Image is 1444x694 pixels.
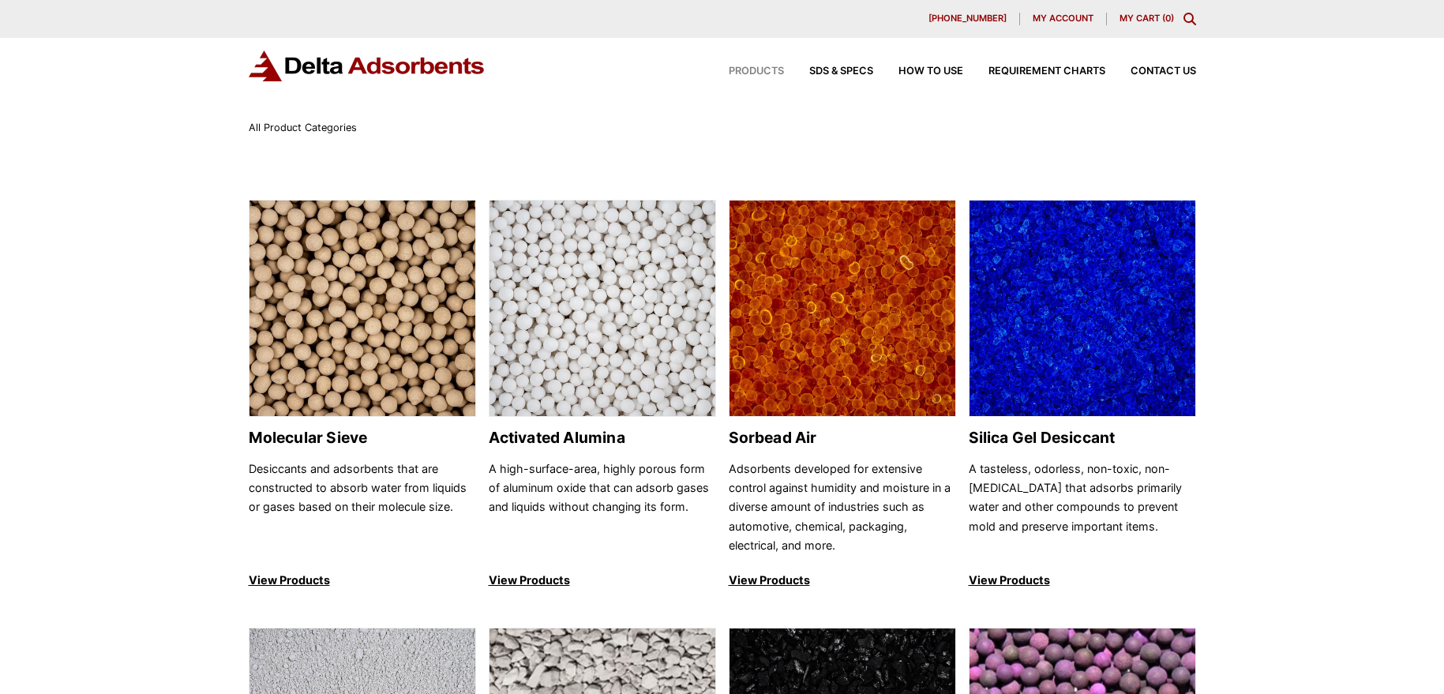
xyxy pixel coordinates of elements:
[249,429,476,447] h2: Molecular Sieve
[729,571,956,590] p: View Products
[1131,66,1196,77] span: Contact Us
[969,429,1196,447] h2: Silica Gel Desiccant
[1020,13,1107,25] a: My account
[489,571,716,590] p: View Products
[249,460,476,556] p: Desiccants and adsorbents that are constructed to absorb water from liquids or gases based on the...
[969,200,1196,591] a: Silica Gel Desiccant Silica Gel Desiccant A tasteless, odorless, non-toxic, non-[MEDICAL_DATA] th...
[249,571,476,590] p: View Products
[1105,66,1196,77] a: Contact Us
[729,200,956,591] a: Sorbead Air Sorbead Air Adsorbents developed for extensive control against humidity and moisture ...
[729,66,784,77] span: Products
[489,429,716,447] h2: Activated Alumina
[249,200,476,591] a: Molecular Sieve Molecular Sieve Desiccants and adsorbents that are constructed to absorb water fr...
[784,66,873,77] a: SDS & SPECS
[729,460,956,556] p: Adsorbents developed for extensive control against humidity and moisture in a diverse amount of i...
[898,66,963,77] span: How to Use
[928,14,1007,23] span: [PHONE_NUMBER]
[1033,14,1093,23] span: My account
[730,201,955,418] img: Sorbead Air
[249,51,486,81] img: Delta Adsorbents
[916,13,1020,25] a: [PHONE_NUMBER]
[969,460,1196,556] p: A tasteless, odorless, non-toxic, non-[MEDICAL_DATA] that adsorbs primarily water and other compo...
[969,571,1196,590] p: View Products
[963,66,1105,77] a: Requirement Charts
[1165,13,1171,24] span: 0
[249,201,475,418] img: Molecular Sieve
[489,201,715,418] img: Activated Alumina
[873,66,963,77] a: How to Use
[1120,13,1174,24] a: My Cart (0)
[703,66,784,77] a: Products
[970,201,1195,418] img: Silica Gel Desiccant
[988,66,1105,77] span: Requirement Charts
[489,460,716,556] p: A high-surface-area, highly porous form of aluminum oxide that can adsorb gases and liquids witho...
[809,66,873,77] span: SDS & SPECS
[489,200,716,591] a: Activated Alumina Activated Alumina A high-surface-area, highly porous form of aluminum oxide tha...
[249,122,357,133] span: All Product Categories
[729,429,956,447] h2: Sorbead Air
[1183,13,1196,25] div: Toggle Modal Content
